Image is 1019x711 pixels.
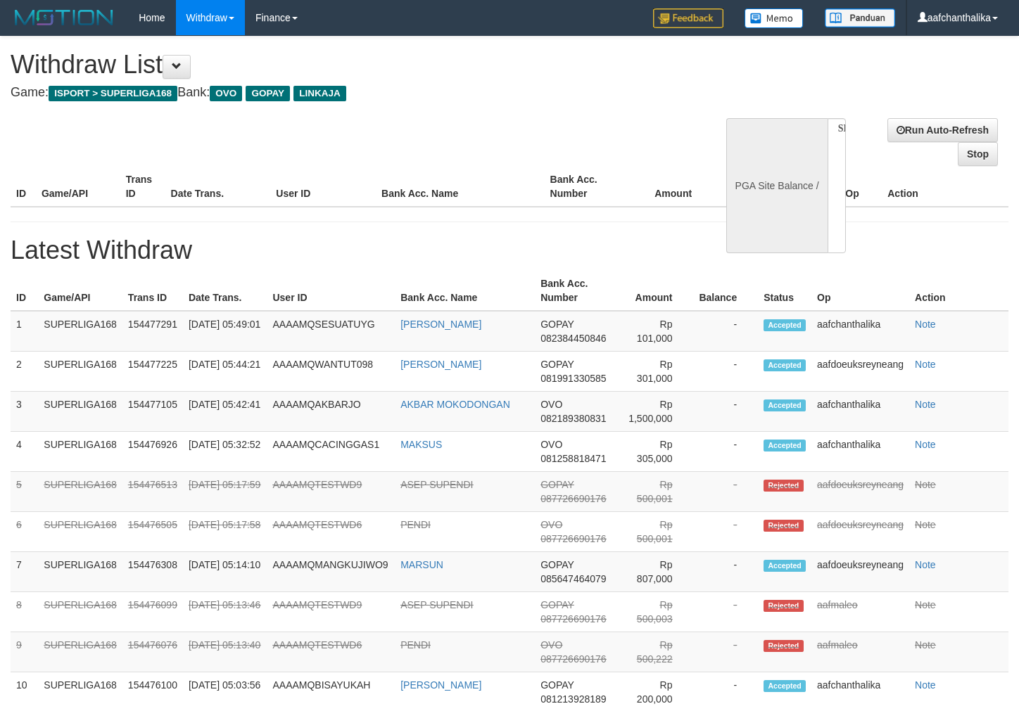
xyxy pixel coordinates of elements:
[693,632,758,672] td: -
[267,352,395,392] td: AAAAMQWANTUT098
[915,319,936,330] a: Note
[11,236,1008,264] h1: Latest Withdraw
[617,432,693,472] td: Rp 305,000
[540,559,574,570] span: GOPAY
[540,399,562,410] span: OVO
[11,7,118,28] img: MOTION_logo.png
[267,472,395,512] td: AAAAMQTESTWD9
[764,480,803,492] span: Rejected
[915,599,936,610] a: Note
[540,693,606,705] span: 081213928189
[400,479,473,490] a: ASEP SUPENDI
[267,552,395,592] td: AAAAMQMANGKUJIWO9
[811,592,909,632] td: aafmaleo
[246,86,290,101] span: GOPAY
[540,639,562,651] span: OVO
[693,472,758,512] td: -
[811,352,909,392] td: aafdoeuksreyneang
[540,613,606,624] span: 087726690176
[882,167,1008,207] th: Action
[38,432,122,472] td: SUPERLIGA168
[38,311,122,352] td: SUPERLIGA168
[540,519,562,530] span: OVO
[811,472,909,512] td: aafdoeuksreyneang
[617,352,693,392] td: Rp 301,000
[713,167,790,207] th: Balance
[617,311,693,352] td: Rp 101,000
[915,679,936,691] a: Note
[915,359,936,370] a: Note
[11,271,38,311] th: ID
[764,560,806,572] span: Accepted
[183,632,267,672] td: [DATE] 05:13:40
[400,359,481,370] a: [PERSON_NAME]
[400,639,431,651] a: PENDI
[270,167,376,207] th: User ID
[764,359,806,371] span: Accepted
[617,632,693,672] td: Rp 500,222
[38,592,122,632] td: SUPERLIGA168
[11,512,38,552] td: 6
[11,472,38,512] td: 5
[38,352,122,392] td: SUPERLIGA168
[764,520,803,532] span: Rejected
[267,311,395,352] td: AAAAMQSESUATUYG
[540,679,574,691] span: GOPAY
[811,432,909,472] td: aafchanthalika
[764,399,806,411] span: Accepted
[764,600,803,612] span: Rejected
[122,552,183,592] td: 154476308
[183,392,267,432] td: [DATE] 05:42:41
[915,399,936,410] a: Note
[122,392,183,432] td: 154477105
[183,472,267,512] td: [DATE] 05:17:59
[915,439,936,450] a: Note
[122,472,183,512] td: 154476513
[745,8,804,28] img: Button%20Memo.svg
[11,632,38,672] td: 9
[811,271,909,311] th: Op
[38,271,122,311] th: Game/API
[183,432,267,472] td: [DATE] 05:32:52
[267,632,395,672] td: AAAAMQTESTWD6
[825,8,895,27] img: panduan.png
[49,86,177,101] span: ISPORT > SUPERLIGA168
[617,392,693,432] td: Rp 1,500,000
[400,599,473,610] a: ASEP SUPENDI
[758,271,811,311] th: Status
[267,592,395,632] td: AAAAMQTESTWD9
[38,632,122,672] td: SUPERLIGA168
[540,479,574,490] span: GOPAY
[122,632,183,672] td: 154476076
[811,632,909,672] td: aafmaleo
[11,352,38,392] td: 2
[122,271,183,311] th: Trans ID
[183,311,267,352] td: [DATE] 05:49:01
[540,493,606,504] span: 087726690176
[617,552,693,592] td: Rp 807,000
[400,519,431,530] a: PENDI
[764,680,806,692] span: Accepted
[11,167,36,207] th: ID
[11,51,665,79] h1: Withdraw List
[693,552,758,592] td: -
[210,86,242,101] span: OVO
[122,592,183,632] td: 154476099
[811,392,909,432] td: aafchanthalika
[122,512,183,552] td: 154476505
[726,118,828,253] div: PGA Site Balance /
[915,639,936,651] a: Note
[400,559,443,570] a: MARSUN
[540,333,606,344] span: 082384450846
[540,413,606,424] span: 082189380831
[183,271,267,311] th: Date Trans.
[693,512,758,552] td: -
[540,359,574,370] span: GOPAY
[540,439,562,450] span: OVO
[693,592,758,632] td: -
[693,392,758,432] td: -
[293,86,346,101] span: LINKAJA
[11,86,665,100] h4: Game: Bank:
[11,592,38,632] td: 8
[915,479,936,490] a: Note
